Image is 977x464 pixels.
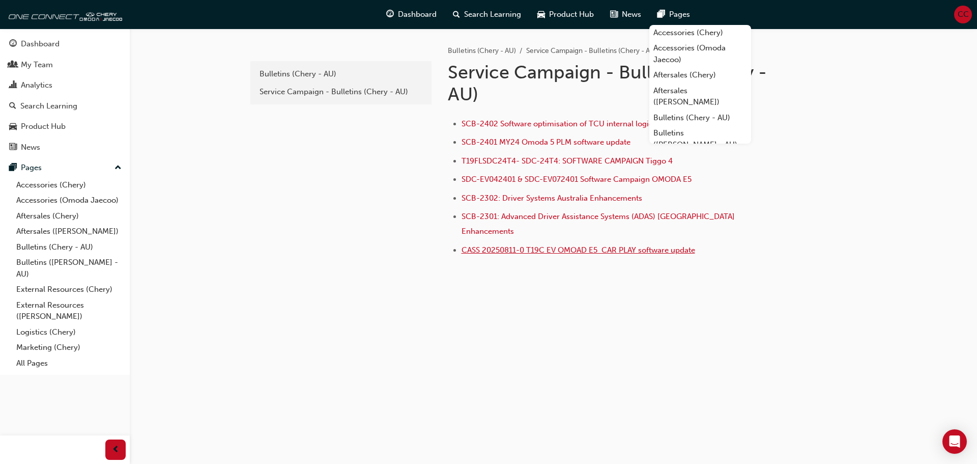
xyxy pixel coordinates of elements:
[5,4,122,24] img: oneconnect
[12,193,126,208] a: Accessories (Omoda Jaecoo)
[20,100,77,112] div: Search Learning
[260,68,422,80] div: Bulletins (Chery - AU)
[448,46,516,55] a: Bulletins (Chery - AU)
[21,79,52,91] div: Analytics
[9,163,17,173] span: pages-icon
[462,119,653,128] a: SCB-2402 Software optimisation of TCU internal logic
[378,4,445,25] a: guage-iconDashboard
[462,194,642,203] a: SCB-2302: Driver Systems Australia Enhancements
[529,4,602,25] a: car-iconProduct Hub
[4,56,126,74] a: My Team
[958,9,969,20] span: CC
[526,45,657,57] li: Service Campaign - Bulletins (Chery - AU)
[21,59,53,71] div: My Team
[386,8,394,21] span: guage-icon
[4,158,126,177] button: Pages
[12,297,126,324] a: External Resources ([PERSON_NAME])
[4,117,126,136] a: Product Hub
[12,340,126,356] a: Marketing (Chery)
[12,324,126,340] a: Logistics (Chery)
[12,282,126,297] a: External Resources (Chery)
[254,65,427,83] a: Bulletins (Chery - AU)
[9,102,16,111] span: search-icon
[462,175,692,184] a: SDC-EV042401 & SDC-EV072401 Software Campaign OMODA E5
[260,86,422,98] div: Service Campaign - Bulletins (Chery - AU)
[21,38,60,50] div: Dashboard
[12,255,126,282] a: Bulletins ([PERSON_NAME] - AU)
[4,97,126,116] a: Search Learning
[942,429,967,454] div: Open Intercom Messenger
[4,138,126,157] a: News
[9,81,17,90] span: chart-icon
[462,138,630,147] a: SCB-2401 MY24 Omoda 5 PLM software update
[610,8,618,21] span: news-icon
[445,4,529,25] a: search-iconSearch Learning
[954,6,972,23] button: CC
[622,9,641,20] span: News
[649,125,751,152] a: Bulletins ([PERSON_NAME] - AU)
[537,8,545,21] span: car-icon
[657,8,665,21] span: pages-icon
[649,83,751,110] a: Aftersales ([PERSON_NAME])
[549,9,594,20] span: Product Hub
[453,8,460,21] span: search-icon
[9,40,17,49] span: guage-icon
[21,162,42,174] div: Pages
[12,356,126,371] a: All Pages
[12,224,126,239] a: Aftersales ([PERSON_NAME])
[462,156,673,166] a: T19FLSDC24T4- SDC-24T4: SOFTWARE CAMPAIGN Tiggo 4
[669,9,690,20] span: Pages
[114,161,122,175] span: up-icon
[649,110,751,126] a: Bulletins (Chery - AU)
[649,67,751,83] a: Aftersales (Chery)
[462,245,695,255] a: CASS 20250811-0 T19C EV OMOAD E5 CAR PLAY software update
[602,4,649,25] a: news-iconNews
[398,9,437,20] span: Dashboard
[21,142,40,153] div: News
[4,76,126,95] a: Analytics
[9,143,17,152] span: news-icon
[649,40,751,67] a: Accessories (Omoda Jaecoo)
[649,25,751,41] a: Accessories (Chery)
[462,212,737,236] a: SCB-2301: Advanced Driver Assistance Systems (ADAS) [GEOGRAPHIC_DATA] Enhancements
[12,208,126,224] a: Aftersales (Chery)
[4,35,126,53] a: Dashboard
[112,444,120,456] span: prev-icon
[254,83,427,101] a: Service Campaign - Bulletins (Chery - AU)
[12,177,126,193] a: Accessories (Chery)
[448,61,782,105] h1: Service Campaign - Bulletins (Chery - AU)
[649,4,698,25] a: pages-iconPages
[9,122,17,131] span: car-icon
[4,33,126,158] button: DashboardMy TeamAnalyticsSearch LearningProduct HubNews
[464,9,521,20] span: Search Learning
[12,239,126,255] a: Bulletins (Chery - AU)
[9,61,17,70] span: people-icon
[21,121,66,132] div: Product Hub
